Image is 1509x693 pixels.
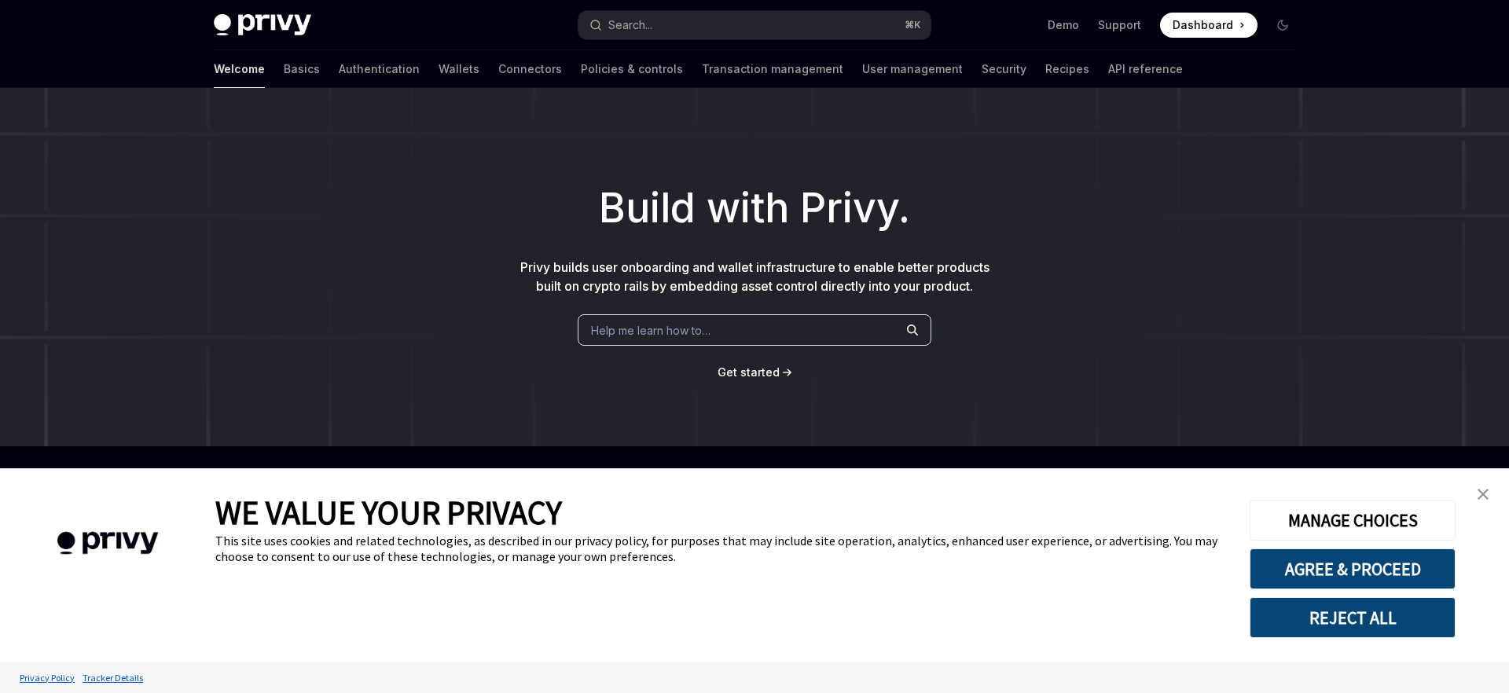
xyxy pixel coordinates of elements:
[25,178,1484,239] h1: Build with Privy.
[982,50,1026,88] a: Security
[439,50,479,88] a: Wallets
[702,50,843,88] a: Transaction management
[1160,13,1257,38] a: Dashboard
[862,50,963,88] a: User management
[608,16,652,35] div: Search...
[591,322,710,339] span: Help me learn how to…
[215,492,562,533] span: WE VALUE YOUR PRIVACY
[1173,17,1233,33] span: Dashboard
[339,50,420,88] a: Authentication
[1048,17,1079,33] a: Demo
[16,664,79,691] a: Privacy Policy
[498,50,562,88] a: Connectors
[1250,500,1456,541] button: MANAGE CHOICES
[578,11,931,39] button: Search...⌘K
[718,365,780,379] span: Get started
[284,50,320,88] a: Basics
[581,50,683,88] a: Policies & controls
[1098,17,1141,33] a: Support
[1108,50,1183,88] a: API reference
[214,50,265,88] a: Welcome
[215,533,1226,564] div: This site uses cookies and related technologies, as described in our privacy policy, for purposes...
[1478,489,1489,500] img: close banner
[1270,13,1295,38] button: Toggle dark mode
[905,19,921,31] span: ⌘ K
[718,365,780,380] a: Get started
[1250,548,1456,589] button: AGREE & PROCEED
[214,14,311,36] img: dark logo
[520,259,989,294] span: Privy builds user onboarding and wallet infrastructure to enable better products built on crypto ...
[79,664,147,691] a: Tracker Details
[24,509,192,577] img: company logo
[1250,597,1456,638] button: REJECT ALL
[1467,478,1499,510] a: close banner
[1045,50,1089,88] a: Recipes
